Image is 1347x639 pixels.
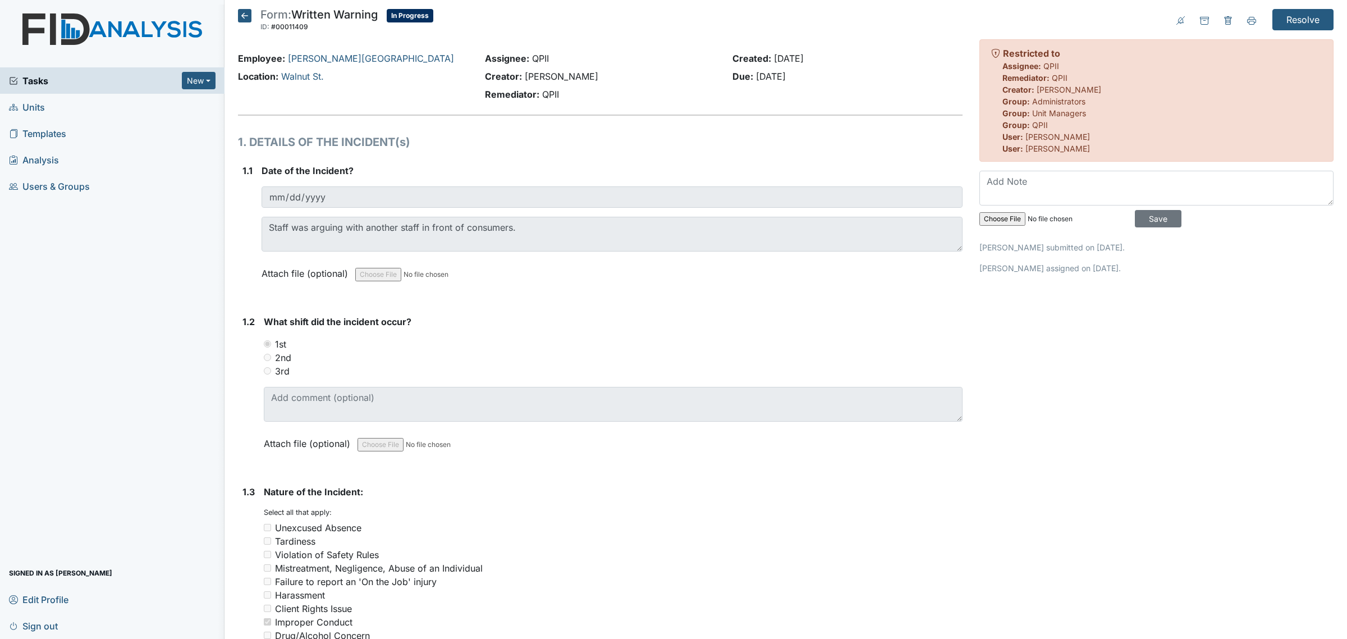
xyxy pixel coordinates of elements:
[732,71,753,82] strong: Due:
[260,9,378,34] div: Written Warning
[1043,61,1059,71] span: QPII
[264,632,271,639] input: Drug/Alcohol Concern
[275,588,325,602] div: Harassment
[756,71,786,82] span: [DATE]
[979,241,1334,253] p: [PERSON_NAME] submitted on [DATE].
[262,261,352,280] label: Attach file (optional)
[485,89,539,100] strong: Remediator:
[1003,48,1060,59] strong: Restricted to
[542,89,559,100] span: QPII
[275,535,315,548] div: Tardiness
[264,618,271,626] input: Improper Conduct
[9,98,45,116] span: Units
[774,53,804,64] span: [DATE]
[9,74,182,88] a: Tasks
[242,315,255,328] label: 1.2
[732,53,771,64] strong: Created:
[264,486,363,497] span: Nature of the Incident:
[1032,120,1048,130] span: QPII
[271,22,308,31] span: #00011409
[275,562,483,575] div: Mistreatment, Negligence, Abuse of an Individual
[1002,108,1030,118] strong: Group:
[1002,73,1050,83] strong: Remediator:
[281,71,324,82] a: Walnut St.
[485,71,522,82] strong: Creator:
[1135,210,1181,227] input: Save
[275,548,379,562] div: Violation of Safety Rules
[1025,132,1090,142] span: [PERSON_NAME]
[264,605,271,612] input: Client Rights Issue
[238,71,278,82] strong: Location:
[1025,144,1090,153] span: [PERSON_NAME]
[1037,85,1101,94] span: [PERSON_NAME]
[1002,144,1023,153] strong: User:
[262,165,354,176] span: Date of the Incident?
[275,521,361,535] div: Unexcused Absence
[264,564,271,572] input: Mistreatment, Negligence, Abuse of an Individual
[238,53,285,64] strong: Employee:
[979,262,1334,274] p: [PERSON_NAME] assigned on [DATE].
[264,578,271,585] input: Failure to report an 'On the Job' injury
[1002,61,1041,71] strong: Assignee:
[387,9,433,22] span: In Progress
[9,617,58,635] span: Sign out
[264,508,332,517] small: Select all that apply:
[242,164,253,177] label: 1.1
[275,615,352,629] div: Improper Conduct
[9,591,68,608] span: Edit Profile
[264,524,271,531] input: Unexcused Absence
[525,71,598,82] span: [PERSON_NAME]
[264,431,355,450] label: Attach file (optional)
[1002,120,1030,130] strong: Group:
[264,591,271,599] input: Harassment
[1032,97,1085,106] span: Administrators
[264,340,271,348] input: 1st
[238,134,963,150] h1: 1. DETAILS OF THE INCIDENT(s)
[275,364,290,378] label: 3rd
[275,337,286,351] label: 1st
[275,602,352,615] div: Client Rights Issue
[1002,132,1023,142] strong: User:
[9,151,59,168] span: Analysis
[532,53,549,64] span: QPII
[275,575,437,588] div: Failure to report an 'On the Job' injury
[262,217,963,252] textarea: Staff was arguing with another staff in front of consumers.
[1002,97,1030,106] strong: Group:
[1052,73,1067,83] span: QPII
[288,53,454,64] a: [PERSON_NAME][GEOGRAPHIC_DATA]
[264,354,271,361] input: 2nd
[9,177,90,195] span: Users & Groups
[1032,108,1086,118] span: Unit Managers
[1272,9,1334,30] input: Resolve
[264,537,271,545] input: Tardiness
[275,351,291,364] label: 2nd
[182,72,216,89] button: New
[264,316,411,327] span: What shift did the incident occur?
[9,125,66,142] span: Templates
[9,564,112,582] span: Signed in as [PERSON_NAME]
[264,367,271,375] input: 3rd
[264,551,271,558] input: Violation of Safety Rules
[485,53,529,64] strong: Assignee:
[1002,85,1034,94] strong: Creator:
[260,22,269,31] span: ID:
[242,485,255,499] label: 1.3
[260,8,291,21] span: Form:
